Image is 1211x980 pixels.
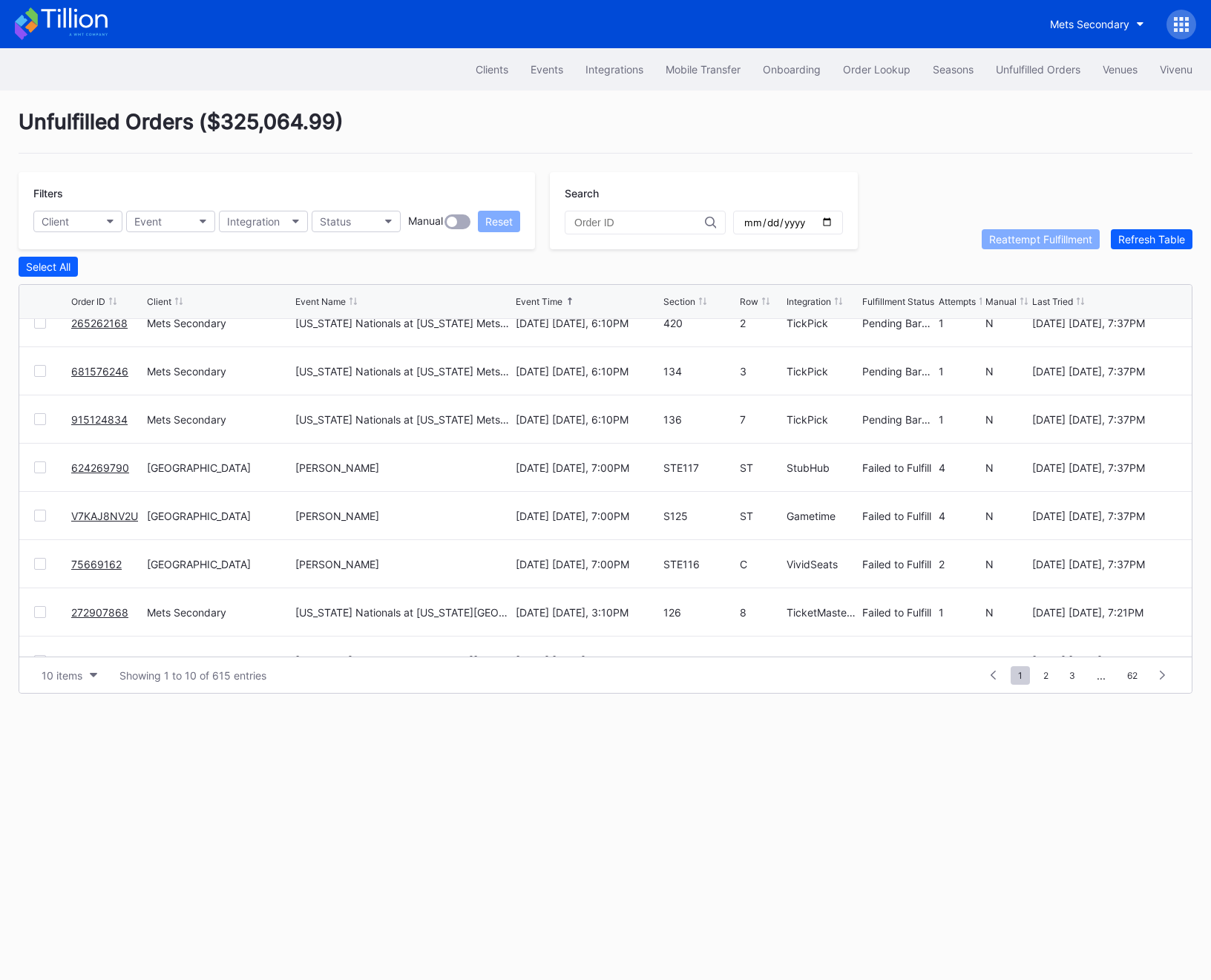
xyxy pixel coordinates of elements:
[33,187,520,200] div: Filters
[295,654,512,667] div: [US_STATE] Nationals at [US_STATE][GEOGRAPHIC_DATA] (Long Sleeve T-Shirt Giveaway)
[516,413,660,426] div: [DATE] [DATE], 6:10PM
[740,606,783,619] div: 8
[1032,296,1073,307] div: Last Tried
[516,510,660,522] div: [DATE] [DATE], 7:00PM
[740,461,783,474] div: ST
[134,215,162,228] div: Event
[832,56,922,83] button: Order Lookup
[787,365,859,378] div: TickPick
[1120,666,1145,685] span: 62
[19,257,78,277] button: Select All
[585,63,643,76] div: Integrations
[1092,56,1149,83] a: Venues
[654,56,752,83] button: Mobile Transfer
[574,56,654,83] button: Integrations
[1032,606,1177,619] div: [DATE] [DATE], 7:21PM
[147,296,171,307] div: Client
[740,558,783,570] div: C
[1086,669,1117,682] div: ...
[42,215,69,228] div: Client
[1050,18,1129,30] div: Mets Secondary
[939,413,982,426] div: 1
[1149,56,1204,83] button: Vivenu
[663,413,735,426] div: 136
[478,211,520,232] button: Reset
[663,365,735,378] div: 134
[787,510,859,522] div: Gametime
[663,654,735,667] div: 106
[985,365,1028,378] div: N
[227,215,280,228] div: Integration
[985,558,1028,570] div: N
[763,63,821,76] div: Onboarding
[996,63,1080,76] div: Unfulfilled Orders
[1032,461,1177,474] div: [DATE] [DATE], 7:37PM
[663,461,735,474] div: STE117
[787,413,859,426] div: TickPick
[663,558,735,570] div: STE116
[843,63,910,76] div: Order Lookup
[516,296,562,307] div: Event Time
[465,56,519,83] button: Clients
[666,63,741,76] div: Mobile Transfer
[147,606,292,619] div: Mets Secondary
[862,461,934,474] div: Failed to Fulfill
[519,56,574,83] button: Events
[862,296,934,307] div: Fulfillment Status
[985,510,1028,522] div: N
[922,56,985,83] button: Seasons
[320,215,351,228] div: Status
[516,654,660,667] div: [DATE] [DATE], 3:10PM
[147,317,292,329] div: Mets Secondary
[740,510,783,522] div: ST
[862,413,934,426] div: Pending Barcode Validation
[295,558,379,570] div: [PERSON_NAME]
[752,56,832,83] button: Onboarding
[516,365,660,378] div: [DATE] [DATE], 6:10PM
[1032,654,1177,667] div: [DATE] [DATE], 7:37PM
[982,229,1100,249] button: Reattempt Fulfillment
[516,558,660,570] div: [DATE] [DATE], 7:00PM
[985,317,1028,329] div: N
[1036,666,1056,685] span: 2
[295,606,512,619] div: [US_STATE] Nationals at [US_STATE][GEOGRAPHIC_DATA] (Long Sleeve T-Shirt Giveaway)
[71,461,129,474] a: 624269790
[985,56,1092,83] a: Unfulfilled Orders
[516,317,660,329] div: [DATE] [DATE], 6:10PM
[985,413,1028,426] div: N
[119,669,266,682] div: Showing 1 to 10 of 615 entries
[663,317,735,329] div: 420
[476,63,508,76] div: Clients
[939,317,982,329] div: 1
[787,558,859,570] div: VividSeats
[34,665,105,685] button: 10 items
[939,654,982,667] div: 1
[42,669,82,682] div: 10 items
[71,510,138,522] a: V7KAJ8NV2U
[939,558,982,570] div: 2
[989,233,1092,246] div: Reattempt Fulfillment
[147,558,292,570] div: [GEOGRAPHIC_DATA]
[219,211,308,232] button: Integration
[787,654,859,667] div: TicketMasterResale
[71,606,128,619] a: 272907868
[531,63,563,76] div: Events
[939,296,976,307] div: Attempts
[574,217,705,228] input: Order ID
[787,461,859,474] div: StubHub
[147,461,292,474] div: [GEOGRAPHIC_DATA]
[295,461,379,474] div: [PERSON_NAME]
[295,317,512,329] div: [US_STATE] Nationals at [US_STATE] Mets (Pop-Up Home Run Apple Giveaway)
[933,63,974,76] div: Seasons
[663,296,695,307] div: Section
[985,461,1028,474] div: N
[787,317,859,329] div: TickPick
[26,260,70,273] div: Select All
